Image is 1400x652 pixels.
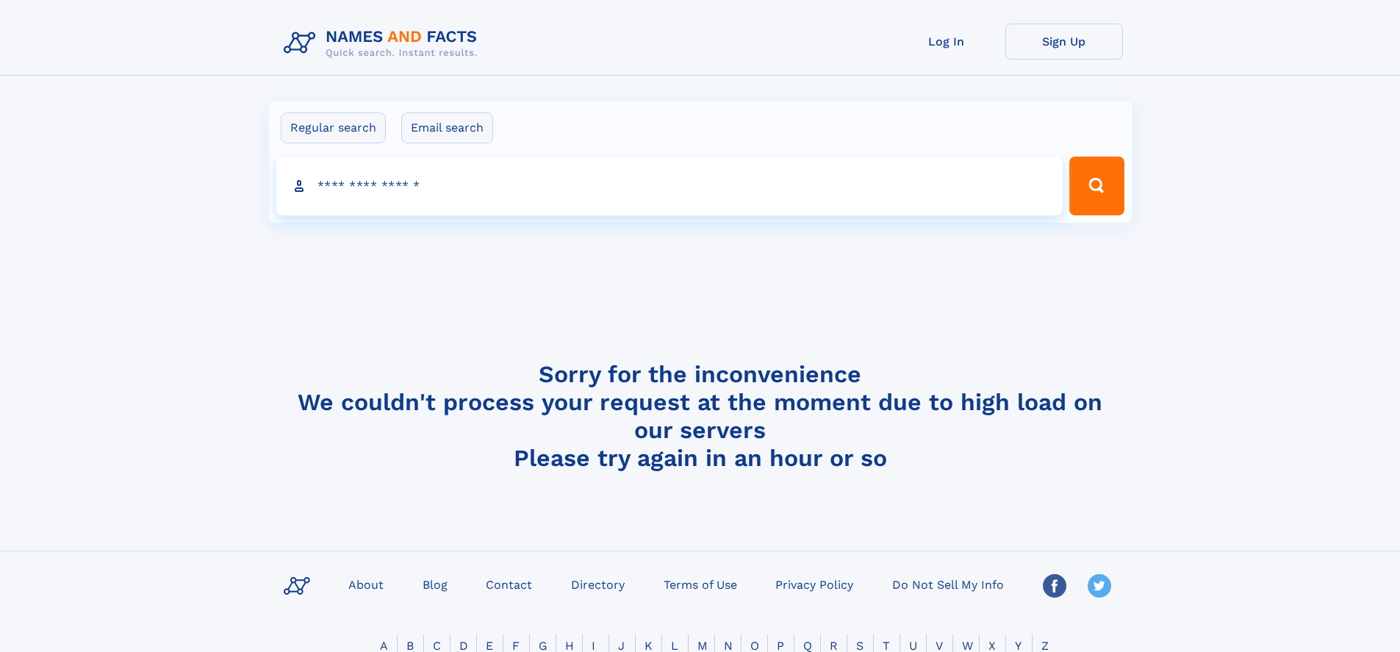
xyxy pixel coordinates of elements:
img: Logo Names and Facts [278,24,489,63]
a: Sign Up [1005,24,1123,60]
a: Directory [565,573,631,595]
a: Contact [480,573,538,595]
label: Email search [401,112,493,143]
input: search input [276,157,1063,215]
a: Blog [417,573,453,595]
label: Regular search [281,112,386,143]
img: Facebook [1043,574,1066,598]
button: Search Button [1069,157,1124,215]
h4: Sorry for the inconvenience We couldn't process your request at the moment due to high load on ou... [278,360,1123,472]
a: Log In [888,24,1005,60]
a: About [342,573,390,595]
a: Privacy Policy [769,573,859,595]
a: Do Not Sell My Info [886,573,1010,595]
img: Twitter [1088,574,1111,598]
a: Terms of Use [658,573,743,595]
